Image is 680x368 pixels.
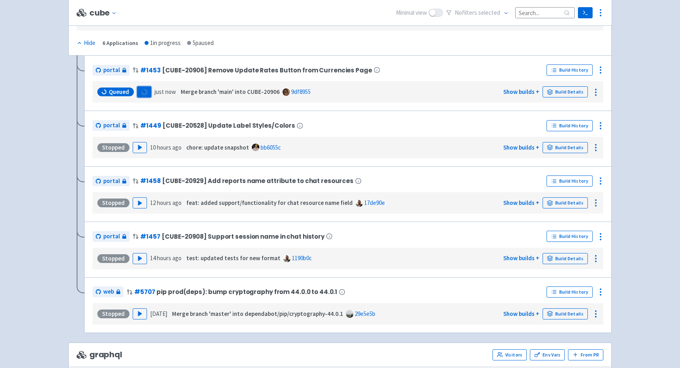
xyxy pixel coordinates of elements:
[103,121,120,130] span: portal
[93,65,129,76] a: portal
[103,232,120,241] span: portal
[547,120,593,131] a: Build History
[455,8,500,18] span: No filter s
[396,8,427,18] span: Minimal view
[140,121,161,130] a: #1449
[292,254,312,262] a: 1190b0c
[172,310,343,317] strong: Merge branch 'master' into dependabot/pip/cryptography-44.0.1
[150,199,182,206] time: 12 hours ago
[186,144,249,151] strong: chore: update snapshot
[181,88,280,95] strong: Merge branch 'main' into CUBE-20906
[578,7,593,18] a: Terminal
[543,197,588,208] a: Build Details
[364,199,385,206] a: 17de90e
[140,66,160,74] a: #1453
[77,39,95,48] div: Hide
[162,233,325,240] span: [CUBE-20908] Support session name in chat history
[530,349,565,360] a: Env Vars
[186,254,280,262] strong: test: updated tests for new format
[568,349,603,360] button: From PR
[145,39,181,48] div: 1 in progress
[97,143,129,152] div: Stopped
[133,253,147,264] button: Play
[261,144,281,151] a: bb6055c
[77,39,96,48] button: Hide
[503,254,539,262] a: Show builds +
[93,120,129,131] a: portal
[547,286,593,298] a: Build History
[150,310,167,317] time: [DATE]
[97,310,129,318] div: Stopped
[150,254,182,262] time: 14 hours ago
[156,288,337,295] span: pip prod(deps): bump cryptography from 44.0.0 to 44.0.1
[547,231,593,242] a: Build History
[543,308,588,319] a: Build Details
[291,88,311,95] a: 9df8955
[97,199,129,207] div: Stopped
[109,88,129,96] span: Queued
[93,286,124,297] a: web
[103,177,120,186] span: portal
[133,308,147,319] button: Play
[543,142,588,153] a: Build Details
[97,254,129,263] div: Stopped
[478,9,500,16] span: selected
[503,310,539,317] a: Show builds +
[162,177,354,184] span: [CUBE-20929] Add reports name attribute to chat resources
[515,7,575,18] input: Search...
[187,39,214,48] div: 5 paused
[186,199,353,206] strong: feat: added support/functionality for chat resource name field
[133,197,147,208] button: Play
[493,349,527,360] a: Visitors
[547,64,593,76] a: Build History
[162,122,295,129] span: [CUBE-20528] Update Label Styles/Colors
[93,231,129,242] a: portal
[89,8,120,18] button: cube
[155,88,176,95] time: just now
[140,232,160,241] a: #1457
[150,144,182,151] time: 10 hours ago
[140,177,160,185] a: #1458
[103,287,114,296] span: web
[543,86,588,97] a: Build Details
[134,288,155,296] a: #5707
[133,142,147,153] button: Play
[503,88,539,95] a: Show builds +
[93,176,129,187] a: portal
[355,310,375,317] a: 29e5e5b
[77,350,122,359] span: graphql
[543,253,588,264] a: Build Details
[102,39,138,48] div: 6 Applications
[162,67,372,74] span: [CUBE-20906] Remove Update Rates Button from Currencies Page
[547,175,593,187] a: Build History
[137,86,151,97] button: Loading
[503,199,539,206] a: Show builds +
[503,144,539,151] a: Show builds +
[103,66,120,75] span: portal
